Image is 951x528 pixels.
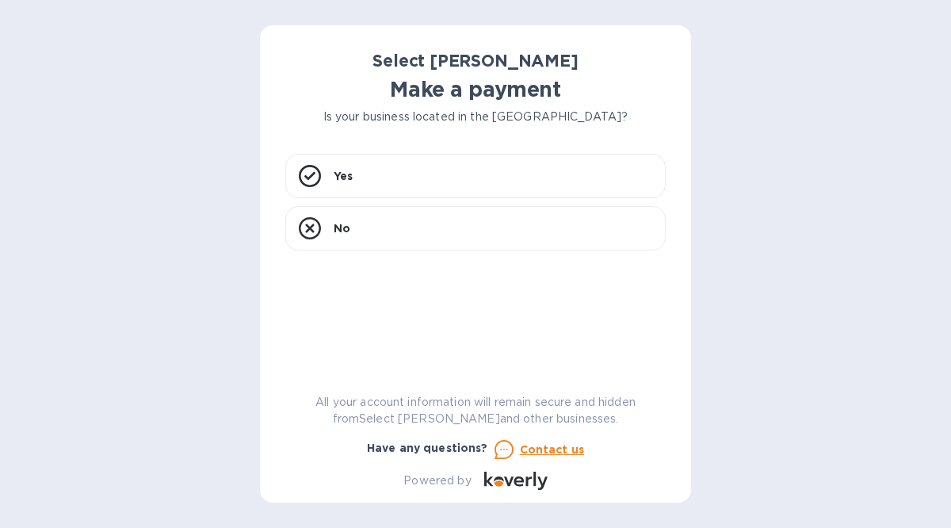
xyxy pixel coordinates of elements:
[372,51,579,71] b: Select [PERSON_NAME]
[334,220,350,236] p: No
[367,442,488,454] b: Have any questions?
[403,473,471,489] p: Powered by
[334,168,353,184] p: Yes
[520,443,585,456] u: Contact us
[285,394,666,427] p: All your account information will remain secure and hidden from Select [PERSON_NAME] and other bu...
[285,77,666,102] h1: Make a payment
[285,109,666,125] p: Is your business located in the [GEOGRAPHIC_DATA]?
